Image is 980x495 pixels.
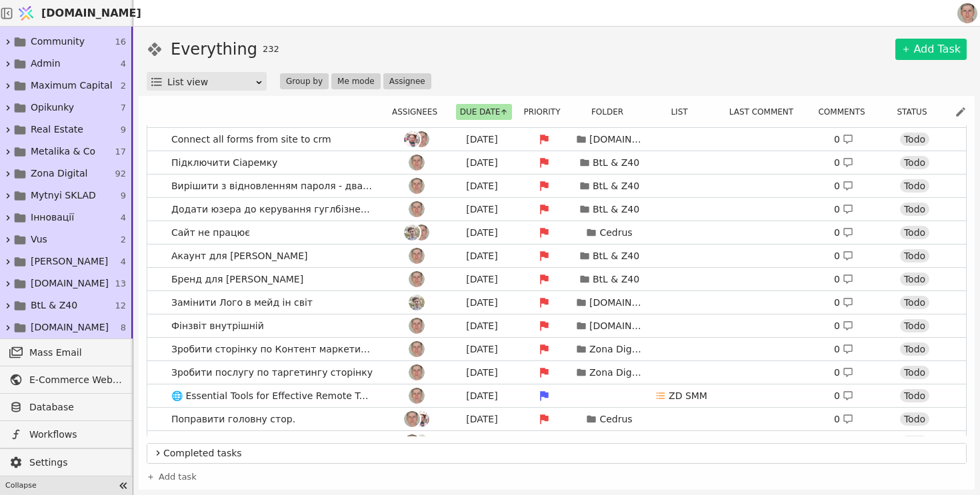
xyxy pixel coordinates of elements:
[834,436,853,450] div: 0
[900,226,929,239] div: Todo
[29,346,122,360] span: Mass Email
[578,104,645,120] div: Folder
[31,57,61,71] span: Admin
[456,104,513,120] button: Due date
[16,1,36,26] img: Logo
[452,342,512,356] div: [DATE]
[589,342,643,356] p: Zona Digital
[452,389,512,403] div: [DATE]
[900,249,929,262] div: Todo
[452,436,512,450] div: [DATE]
[834,156,853,170] div: 0
[115,167,126,181] span: 92
[147,384,966,407] a: 🌐 Essential Tools for Effective Remote Team CollaborationРо[DATE]ZD SMM0 Todo
[404,434,420,450] img: Ро
[669,389,707,403] p: ZD SMM
[413,434,429,450] img: Ad
[834,319,853,333] div: 0
[31,254,108,268] span: [PERSON_NAME]
[409,364,425,380] img: Ро
[3,369,129,390] a: E-Commerce Web Development at Zona Digital Agency
[147,291,966,314] a: Замінити Лого в мейд ін світAd[DATE][DOMAIN_NAME]0 Todo
[452,249,512,263] div: [DATE]
[147,128,966,151] a: Connect all forms from site to crmХрРо[DATE][DOMAIN_NAME]0 Todo
[166,177,379,196] span: Вирішити з відновленням пароля - два акаунти
[900,179,929,193] div: Todo
[166,247,313,266] span: Акаунт для [PERSON_NAME]
[31,298,77,312] span: BtL & Z40
[41,5,141,21] span: [DOMAIN_NAME]
[593,179,639,193] p: BtL & Z40
[166,293,318,312] span: Замінити Лого в мейд ін світ
[115,35,126,49] span: 16
[900,203,929,216] div: Todo
[31,189,96,203] span: Mytnyi SKLAD
[900,366,929,379] div: Todo
[121,101,126,115] span: 7
[166,433,310,452] span: Додати нового менеджера
[454,104,514,120] div: Due date
[593,249,639,263] p: BtL & Z40
[147,314,966,337] a: Фінзвіт внутрішнійРо[DATE][DOMAIN_NAME]0 Todo
[121,79,126,93] span: 2
[167,73,255,91] div: List view
[166,130,337,149] span: Connect all forms from site to crm
[147,268,966,290] a: Бренд для [PERSON_NAME]Ро[DATE]BtL & Z400 Todo
[147,470,197,484] a: Add task
[452,296,512,310] div: [DATE]
[599,226,632,240] p: Cedrus
[147,175,966,197] a: Вирішити з відновленням пароля - два акаунтиРо[DATE]BtL & Z400 Todo
[3,396,129,418] a: Database
[834,272,853,286] div: 0
[900,436,929,449] div: Todo
[404,225,420,241] img: Ad
[31,35,85,49] span: Community
[900,156,929,169] div: Todo
[29,400,122,414] span: Database
[452,366,512,380] div: [DATE]
[121,189,126,203] span: 9
[650,104,717,120] div: List
[669,436,708,450] p: Metalika
[166,223,255,243] span: Сайт не працює
[722,104,809,120] div: Last comment
[5,480,114,492] span: Collapse
[147,338,966,360] a: Зробити сторінку по Контент маркетингу - послугаРо[DATE]Zona Digital0 Todo
[31,211,74,225] span: Інновації
[159,470,197,484] span: Add task
[667,104,699,120] button: List
[121,57,126,71] span: 4
[452,412,512,426] div: [DATE]
[587,104,635,120] button: Folder
[171,37,257,61] h1: Everything
[166,410,301,429] span: Поправити головну стор.
[3,424,129,445] a: Workflows
[957,3,977,23] img: 1560949290925-CROPPED-IMG_0201-2-.jpg
[900,133,929,146] div: Todo
[166,200,379,219] span: Додати юзера до керування гуглбізнес профілем
[147,431,966,454] a: Додати нового менеджераРоAd[DATE]Metalika0 Todo
[166,340,379,359] span: Зробити сторінку по Контент маркетингу - послуга
[3,342,129,363] a: Mass Email
[115,145,126,159] span: 17
[593,156,639,170] p: BtL & Z40
[404,131,420,147] img: Хр
[834,342,853,356] div: 0
[280,73,329,89] button: Group by
[413,131,429,147] img: Ро
[29,456,122,470] span: Settings
[900,389,929,402] div: Todo
[31,123,83,137] span: Real Estate
[893,104,939,120] button: Status
[31,79,113,93] span: Maximum Capital
[900,412,929,426] div: Todo
[589,296,643,310] p: [DOMAIN_NAME]
[883,104,949,120] div: Status
[31,145,95,159] span: Metalika & Co
[834,249,853,263] div: 0
[31,276,109,290] span: [DOMAIN_NAME]
[388,104,449,120] button: Assignees
[519,104,572,120] button: Priority
[452,156,512,170] div: [DATE]
[409,388,425,404] img: Ро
